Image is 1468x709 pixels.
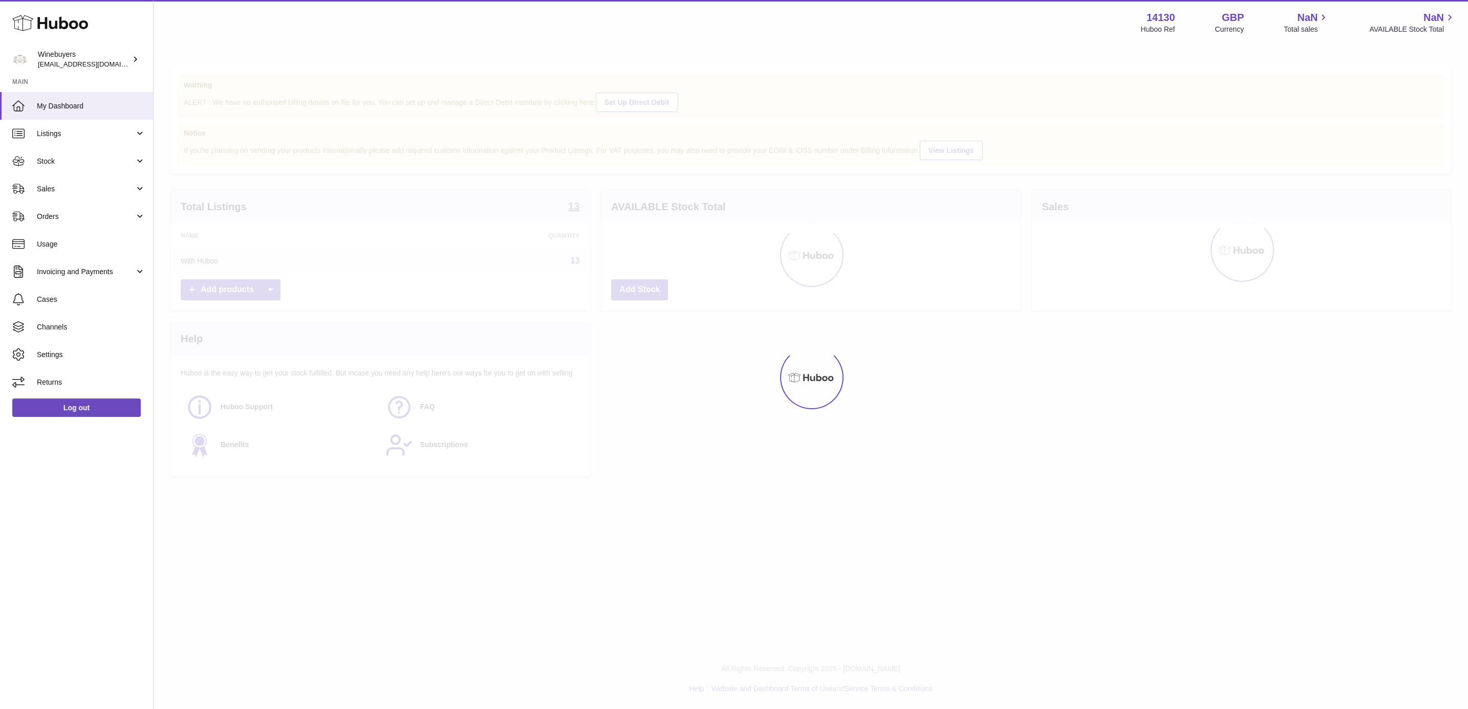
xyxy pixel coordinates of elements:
a: NaN Total sales [1284,11,1329,34]
strong: GBP [1222,11,1244,25]
img: internalAdmin-14130@internal.huboo.com [12,52,28,67]
span: NaN [1297,11,1318,25]
span: Channels [37,322,145,332]
span: Sales [37,184,135,194]
div: Currency [1215,25,1244,34]
a: Log out [12,398,141,417]
div: Winebuyers [38,50,130,69]
span: Listings [37,129,135,139]
span: NaN [1423,11,1444,25]
a: NaN AVAILABLE Stock Total [1369,11,1456,34]
span: Invoicing and Payments [37,267,135,277]
span: Usage [37,239,145,249]
span: Orders [37,212,135,221]
span: My Dashboard [37,101,145,111]
strong: 14130 [1147,11,1175,25]
span: Settings [37,350,145,360]
span: Total sales [1284,25,1329,34]
span: Cases [37,295,145,304]
div: Huboo Ref [1141,25,1175,34]
span: Stock [37,157,135,166]
span: [EMAIL_ADDRESS][DOMAIN_NAME] [38,60,150,68]
span: Returns [37,378,145,387]
span: AVAILABLE Stock Total [1369,25,1456,34]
